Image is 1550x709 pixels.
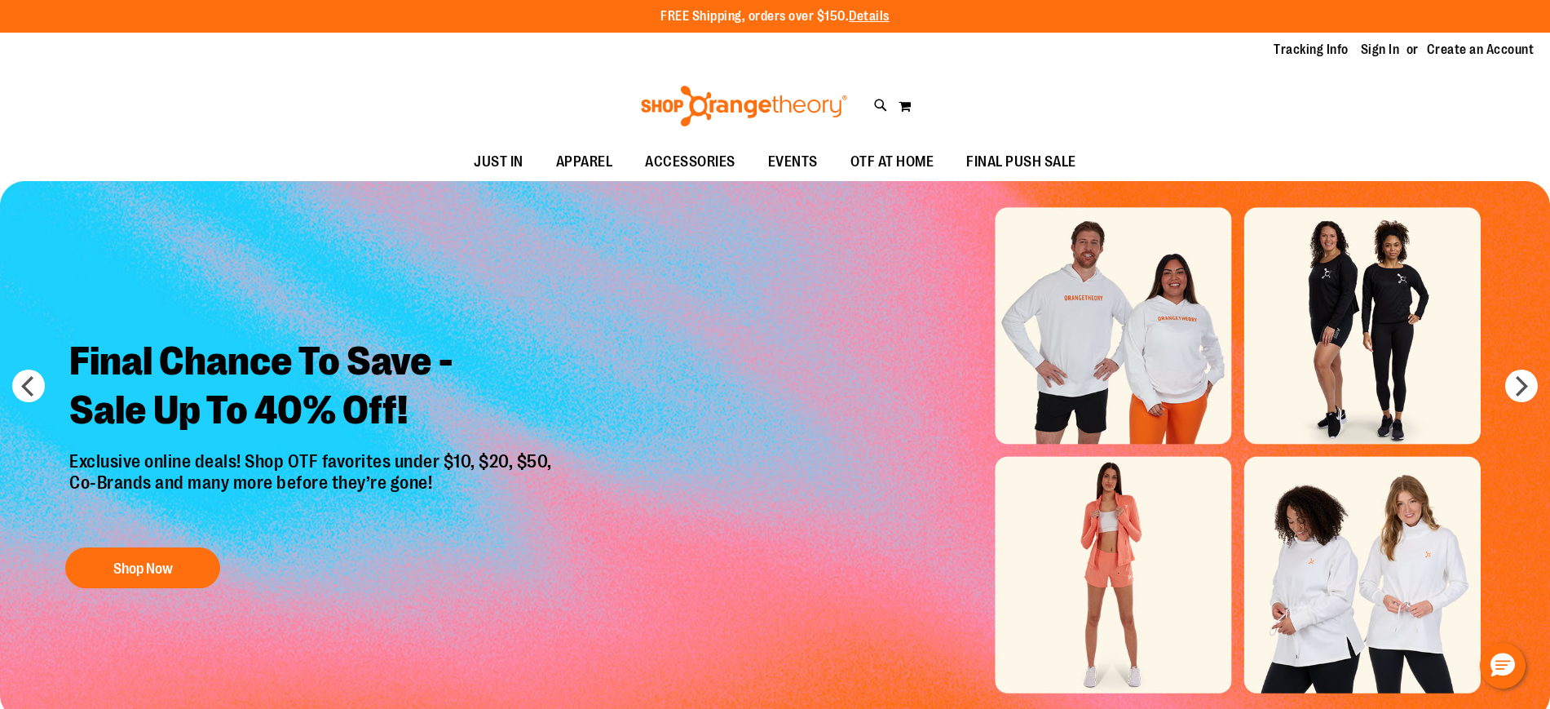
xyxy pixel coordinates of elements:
[1427,41,1535,59] a: Create an Account
[752,144,834,181] a: EVENTS
[1274,41,1349,59] a: Tracking Info
[556,144,613,180] span: APPAREL
[1505,370,1538,402] button: next
[645,144,735,180] span: ACCESSORIES
[474,144,523,180] span: JUST IN
[849,9,890,24] a: Details
[457,144,540,181] a: JUST IN
[540,144,629,181] a: APPAREL
[57,325,568,451] h2: Final Chance To Save - Sale Up To 40% Off!
[834,144,951,181] a: OTF AT HOME
[1480,643,1526,689] button: Hello, have a question? Let’s chat.
[850,144,934,180] span: OTF AT HOME
[768,144,818,180] span: EVENTS
[65,547,220,588] button: Shop Now
[638,86,850,126] img: Shop Orangetheory
[950,144,1093,181] a: FINAL PUSH SALE
[629,144,752,181] a: ACCESSORIES
[57,451,568,531] p: Exclusive online deals! Shop OTF favorites under $10, $20, $50, Co-Brands and many more before th...
[57,325,568,596] a: Final Chance To Save -Sale Up To 40% Off! Exclusive online deals! Shop OTF favorites under $10, $...
[1361,41,1400,59] a: Sign In
[966,144,1076,180] span: FINAL PUSH SALE
[660,7,890,26] p: FREE Shipping, orders over $150.
[12,370,45,402] button: prev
